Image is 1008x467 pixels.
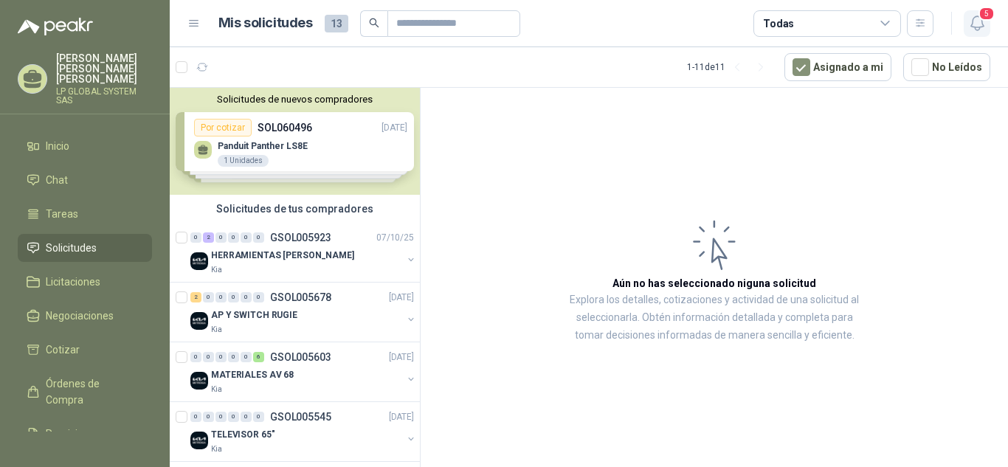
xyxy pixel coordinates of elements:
img: Logo peakr [18,18,93,35]
div: 0 [228,412,239,422]
p: [DATE] [389,291,414,305]
div: 0 [253,292,264,302]
div: 0 [241,232,252,243]
img: Company Logo [190,372,208,390]
p: Kia [211,264,222,276]
h3: Aún no has seleccionado niguna solicitud [612,275,816,291]
img: Company Logo [190,312,208,330]
div: 0 [203,292,214,302]
div: 0 [215,232,227,243]
div: 0 [190,232,201,243]
span: Cotizar [46,342,80,358]
img: Company Logo [190,432,208,449]
p: GSOL005678 [270,292,331,302]
span: Órdenes de Compra [46,376,138,408]
p: GSOL005603 [270,352,331,362]
span: Licitaciones [46,274,100,290]
p: LP GLOBAL SYSTEM SAS [56,87,152,105]
span: Solicitudes [46,240,97,256]
p: Kia [211,324,222,336]
div: 0 [215,352,227,362]
div: 0 [203,352,214,362]
p: HERRAMIENTAS [PERSON_NAME] [211,249,354,263]
a: Órdenes de Compra [18,370,152,414]
a: Licitaciones [18,268,152,296]
div: 2 [203,232,214,243]
p: [DATE] [389,410,414,424]
p: MATERIALES AV 68 [211,368,294,382]
h1: Mis solicitudes [218,13,313,34]
div: 0 [203,412,214,422]
div: 0 [190,352,201,362]
p: TELEVISOR 65" [211,428,275,442]
button: Asignado a mi [784,53,891,81]
div: 0 [241,292,252,302]
a: Remisiones [18,420,152,448]
p: GSOL005923 [270,232,331,243]
p: Kia [211,384,222,395]
button: No Leídos [903,53,990,81]
div: Todas [763,15,794,32]
div: 6 [253,352,264,362]
span: 5 [978,7,995,21]
span: search [369,18,379,28]
p: Kia [211,443,222,455]
a: 0 0 0 0 0 6 GSOL005603[DATE] Company LogoMATERIALES AV 68Kia [190,348,417,395]
p: 07/10/25 [376,231,414,245]
div: Solicitudes de nuevos compradoresPor cotizarSOL060496[DATE] Panduit Panther LS8E1 UnidadesPor cot... [170,88,420,195]
p: [DATE] [389,350,414,364]
div: 0 [241,412,252,422]
span: Chat [46,172,68,188]
button: Solicitudes de nuevos compradores [176,94,414,105]
div: 1 - 11 de 11 [687,55,773,79]
img: Company Logo [190,252,208,270]
a: Cotizar [18,336,152,364]
p: AP Y SWITCH RUGIE [211,308,297,322]
div: 0 [190,412,201,422]
div: 0 [215,412,227,422]
span: Remisiones [46,426,100,442]
a: 2 0 0 0 0 0 GSOL005678[DATE] Company LogoAP Y SWITCH RUGIEKia [190,288,417,336]
span: Tareas [46,206,78,222]
p: Explora los detalles, cotizaciones y actividad de una solicitud al seleccionarla. Obtén informaci... [568,291,860,345]
div: 2 [190,292,201,302]
a: Solicitudes [18,234,152,262]
div: 0 [215,292,227,302]
div: 0 [241,352,252,362]
a: Inicio [18,132,152,160]
a: 0 0 0 0 0 0 GSOL005545[DATE] Company LogoTELEVISOR 65"Kia [190,408,417,455]
span: Negociaciones [46,308,114,324]
div: 0 [228,232,239,243]
a: Negociaciones [18,302,152,330]
div: 0 [253,412,264,422]
span: Inicio [46,138,69,154]
div: 0 [253,232,264,243]
p: [PERSON_NAME] [PERSON_NAME] [PERSON_NAME] [56,53,152,84]
a: Tareas [18,200,152,228]
button: 5 [964,10,990,37]
div: 0 [228,352,239,362]
p: GSOL005545 [270,412,331,422]
a: Chat [18,166,152,194]
div: 0 [228,292,239,302]
a: 0 2 0 0 0 0 GSOL00592307/10/25 Company LogoHERRAMIENTAS [PERSON_NAME]Kia [190,229,417,276]
div: Solicitudes de tus compradores [170,195,420,223]
span: 13 [325,15,348,32]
